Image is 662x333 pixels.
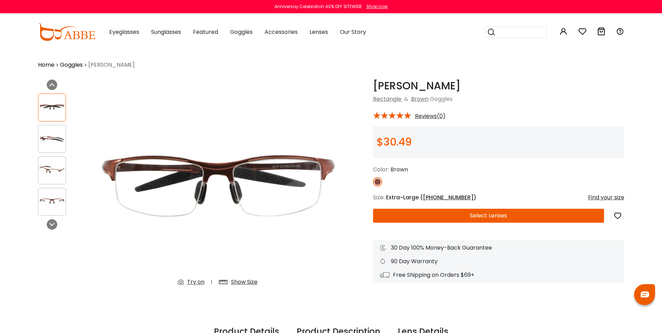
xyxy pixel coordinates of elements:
img: abbeglasses.com [38,23,95,41]
span: Size: [373,193,385,201]
span: [PERSON_NAME] [88,61,135,69]
span: [PHONE_NUMBER] [423,193,474,201]
span: Goggles [430,95,453,103]
a: Rectangle [373,95,401,103]
span: $30.49 [377,134,412,149]
div: Anniversay Celebration 40% OFF SITEWIDE [275,3,362,10]
img: Alan Brown Metal SportsGlasses , SpringHinges , NosePads Frames from ABBE Glasses [38,195,66,209]
div: Try on [187,278,204,286]
span: Goggles [230,28,253,36]
a: Brown [411,95,429,103]
h1: [PERSON_NAME] [373,80,624,92]
span: Color: [373,165,389,173]
span: Accessories [265,28,298,36]
span: Extra-Large ( ) [386,193,476,201]
span: Sunglasses [151,28,181,36]
span: Featured [193,28,218,36]
span: Lenses [310,28,328,36]
span: Reviews(0) [415,113,446,119]
div: Free Shipping on Orders $69+ [380,271,617,279]
a: Shop now [363,3,388,9]
div: Find your size [588,193,624,202]
img: chat [641,291,649,297]
button: Select Lenses [373,209,604,223]
img: Alan Brown Metal SportsGlasses , SpringHinges , NosePads Frames from ABBE Glasses [38,101,66,114]
span: Our Story [340,28,366,36]
div: Shop now [366,3,388,10]
img: Alan Brown Metal SportsGlasses , SpringHinges , NosePads Frames from ABBE Glasses [90,80,345,292]
div: Show Size [231,278,258,286]
span: & [403,95,410,103]
span: Brown [390,165,408,173]
a: Goggles [60,61,83,69]
span: Eyeglasses [109,28,139,36]
div: 30 Day 100% Money-Back Guarantee [380,244,617,252]
img: Alan Brown Metal SportsGlasses , SpringHinges , NosePads Frames from ABBE Glasses [38,164,66,177]
div: 90 Day Warranty [380,257,617,266]
a: Home [38,61,54,69]
img: Alan Brown Metal SportsGlasses , SpringHinges , NosePads Frames from ABBE Glasses [38,132,66,146]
